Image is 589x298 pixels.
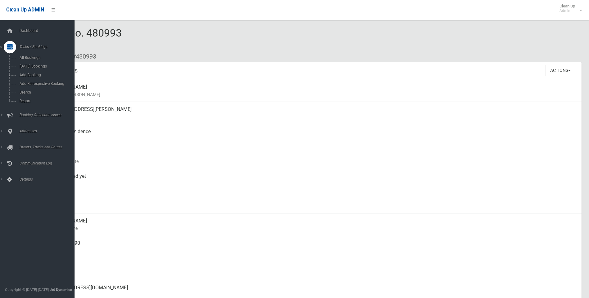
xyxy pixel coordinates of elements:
[50,225,577,232] small: Contact Name
[27,27,122,51] span: Booking No. 480993
[50,80,577,102] div: [PERSON_NAME]
[18,113,79,117] span: Booking Collection Issues
[50,180,577,187] small: Collected At
[50,258,577,280] div: None given
[18,99,74,103] span: Report
[50,269,577,277] small: Landline
[50,147,577,169] div: [DATE]
[556,4,581,13] span: Clean Up
[68,51,96,62] li: #480993
[18,90,74,94] span: Search
[50,102,577,124] div: [STREET_ADDRESS][PERSON_NAME]
[18,55,74,60] span: All Bookings
[50,236,577,258] div: 0468 875 790
[18,129,79,133] span: Addresses
[546,65,575,76] button: Actions
[50,213,577,236] div: [PERSON_NAME]
[6,7,44,13] span: Clean Up ADMIN
[18,177,79,182] span: Settings
[18,64,74,68] span: [DATE] Bookings
[5,287,49,292] span: Copyright © [DATE]-[DATE]
[18,145,79,149] span: Drivers, Trucks and Routes
[18,45,79,49] span: Tasks / Bookings
[50,91,577,98] small: Name of [PERSON_NAME]
[18,28,79,33] span: Dashboard
[18,73,74,77] span: Add Booking
[18,161,79,165] span: Communication Log
[50,169,577,191] div: Not collected yet
[50,124,577,147] div: Front of Residence
[50,247,577,254] small: Mobile
[50,287,72,292] strong: Jet Dynamics
[18,81,74,86] span: Add Retrospective Booking
[50,135,577,143] small: Pickup Point
[50,113,577,121] small: Address
[50,202,577,210] small: Zone
[560,8,575,13] small: Admin
[50,158,577,165] small: Collection Date
[50,191,577,213] div: [DATE]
